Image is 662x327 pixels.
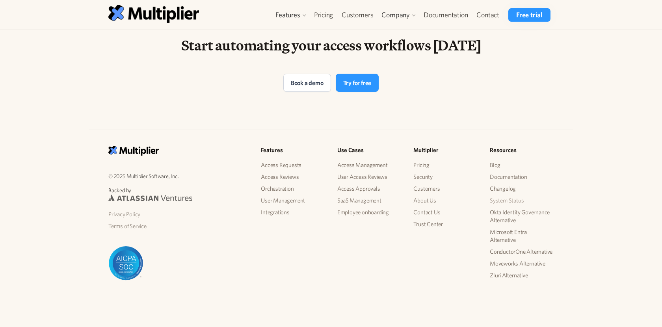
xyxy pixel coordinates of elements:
a: Try for free [336,74,379,92]
div: Company [377,8,419,22]
a: Customers [337,8,377,22]
div: Features [271,8,309,22]
a: About Us [413,195,477,206]
a: Access Reviews [261,171,325,183]
h5: Use Cases [337,146,401,155]
a: Documentation [419,8,472,22]
h5: Multiplier [413,146,477,155]
a: Book a demo [283,74,331,92]
a: SaaS Management [337,195,401,206]
a: Free trial [508,8,550,22]
a: Security [413,171,477,183]
a: Moveworks Alternative [490,258,554,269]
div: Features [275,10,300,20]
h2: Start automating your access workflows [DATE] [180,36,482,55]
p: © 2025 Multiplier Software, Inc. [108,171,248,180]
a: Documentation [490,171,554,183]
a: Access Approvals [337,183,401,195]
a: ConductorOne Alternative [490,246,554,258]
a: Customers [413,183,477,195]
a: Trust Center [413,218,477,230]
a: Access Requests [261,159,325,171]
a: Privacy Policy [108,208,248,220]
p: Backed by [108,186,248,195]
a: Contact Us [413,206,477,218]
a: Integrations [261,206,325,218]
a: Terms of Service [108,220,248,232]
a: System Status [490,195,554,206]
a: Orchestration [261,183,325,195]
a: Changelog [490,183,554,195]
a: Access Management [337,159,401,171]
a: Pricing [310,8,338,22]
div: Company [381,10,410,20]
a: User Management [261,195,325,206]
a: Employee onboarding [337,206,401,218]
a: Microsoft Entra Alternative [490,226,554,246]
h5: Features [261,146,325,155]
a: Blog [490,159,554,171]
a: User Access Reviews [337,171,401,183]
h5: Resources [490,146,554,155]
a: Contact [472,8,504,22]
a: Pricing [413,159,477,171]
a: Zluri Alternative [490,269,554,281]
div: Try for free [343,78,372,87]
a: Okta Identity Governance Alternative [490,206,554,226]
div: Book a demo [291,78,324,87]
